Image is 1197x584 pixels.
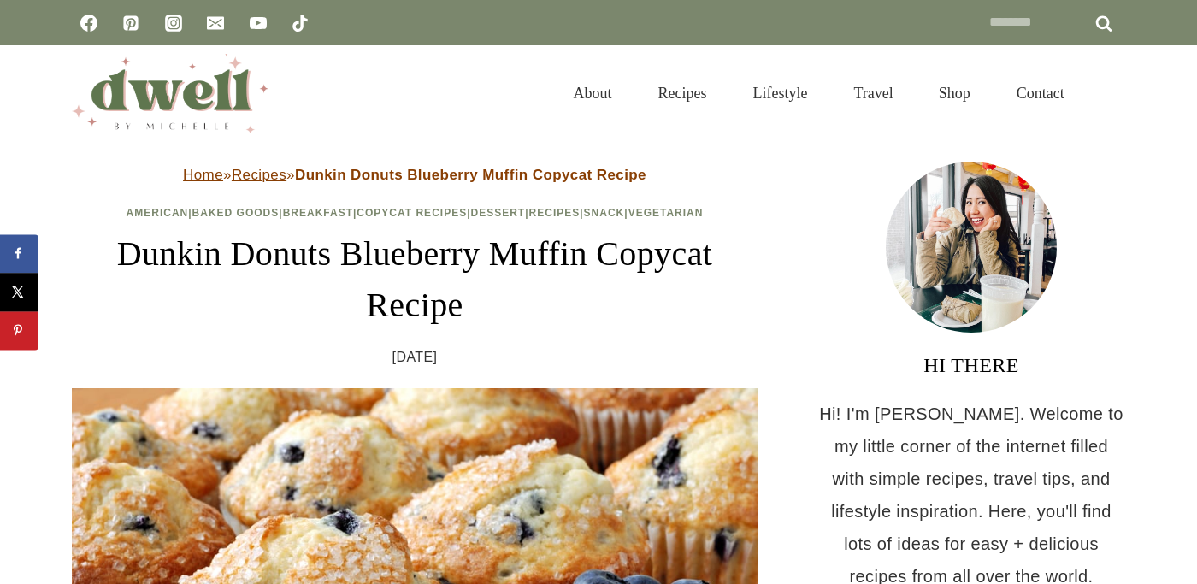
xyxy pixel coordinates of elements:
[830,63,916,123] a: Travel
[628,207,704,219] a: Vegetarian
[550,63,634,123] a: About
[283,6,317,40] a: TikTok
[634,63,729,123] a: Recipes
[114,6,148,40] a: Pinterest
[357,207,467,219] a: Copycat Recipes
[916,63,994,123] a: Shop
[729,63,830,123] a: Lifestyle
[471,207,526,219] a: Dessert
[584,207,625,219] a: Snack
[72,6,106,40] a: Facebook
[994,63,1088,123] a: Contact
[1096,79,1125,108] button: View Search Form
[198,6,233,40] a: Email
[550,63,1088,123] nav: Primary Navigation
[232,167,286,183] a: Recipes
[192,207,280,219] a: Baked Goods
[817,350,1125,380] h3: HI THERE
[183,167,646,183] span: » »
[241,6,275,40] a: YouTube
[529,207,581,219] a: Recipes
[72,228,758,331] h1: Dunkin Donuts Blueberry Muffin Copycat Recipe
[183,167,223,183] a: Home
[156,6,191,40] a: Instagram
[392,345,438,370] time: [DATE]
[283,207,353,219] a: Breakfast
[127,207,704,219] span: | | | | | | |
[127,207,189,219] a: American
[295,167,646,183] strong: Dunkin Donuts Blueberry Muffin Copycat Recipe
[72,54,268,133] img: DWELL by michelle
